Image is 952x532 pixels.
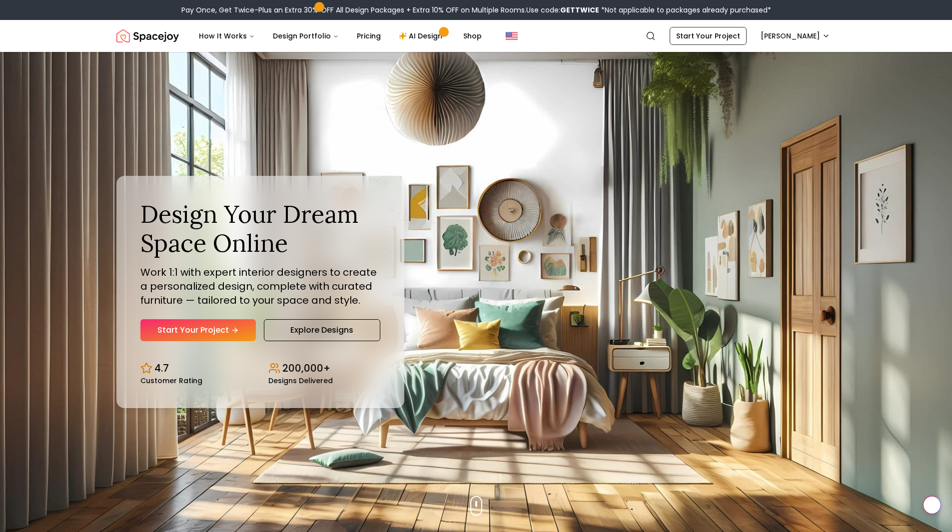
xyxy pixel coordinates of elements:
img: Spacejoy Logo [116,26,179,46]
p: 4.7 [154,361,169,375]
div: Pay Once, Get Twice-Plus an Extra 30% OFF All Design Packages + Extra 10% OFF on Multiple Rooms. [181,5,771,15]
small: Designs Delivered [268,377,333,384]
span: Use code: [526,5,599,15]
nav: Main [191,26,490,46]
button: Design Portfolio [265,26,347,46]
span: *Not applicable to packages already purchased* [599,5,771,15]
a: Explore Designs [264,319,380,341]
a: AI Design [391,26,453,46]
b: GETTWICE [560,5,599,15]
p: 200,000+ [282,361,330,375]
p: Work 1:1 with expert interior designers to create a personalized design, complete with curated fu... [140,265,380,307]
nav: Global [116,20,836,52]
div: Design stats [140,353,380,384]
h1: Design Your Dream Space Online [140,200,380,257]
a: Spacejoy [116,26,179,46]
small: Customer Rating [140,377,202,384]
button: How It Works [191,26,263,46]
img: United States [506,30,518,42]
a: Pricing [349,26,389,46]
button: [PERSON_NAME] [755,27,836,45]
a: Start Your Project [670,27,747,45]
a: Start Your Project [140,319,256,341]
a: Shop [455,26,490,46]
